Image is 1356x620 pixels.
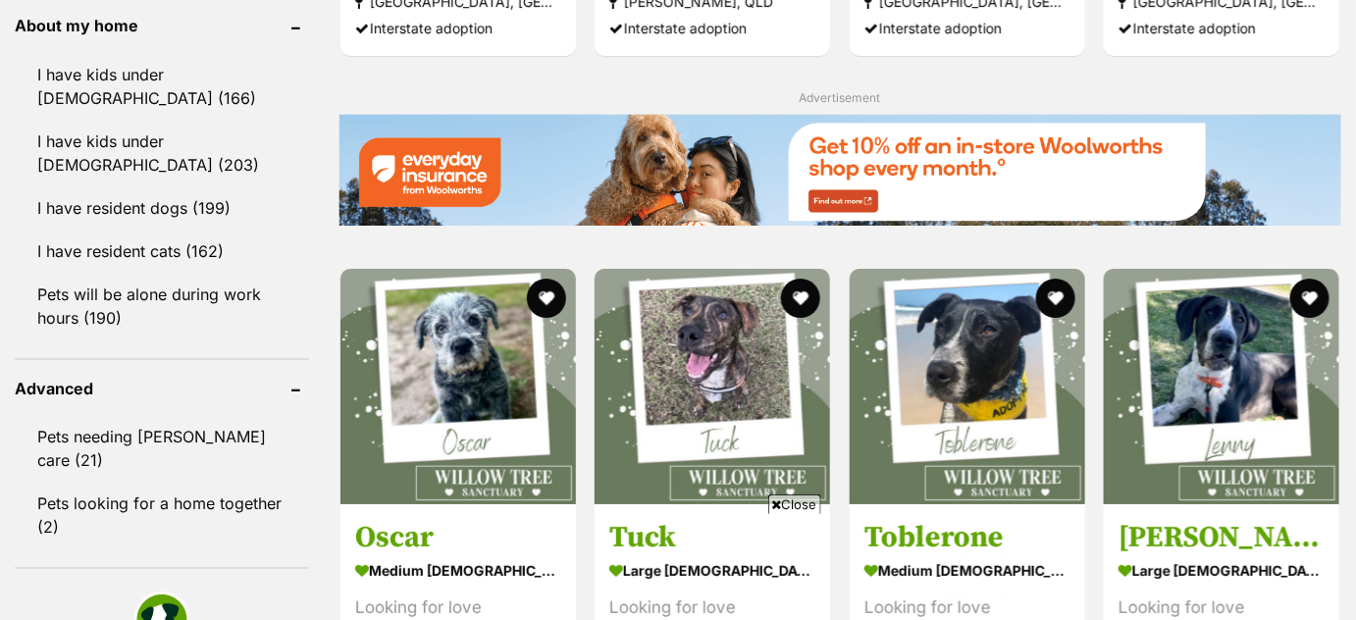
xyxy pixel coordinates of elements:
a: I have kids under [DEMOGRAPHIC_DATA] (166) [15,54,309,119]
a: I have resident cats (162) [15,231,309,272]
iframe: Advertisement [321,522,1035,610]
strong: medium [DEMOGRAPHIC_DATA] Dog [864,556,1070,585]
span: Close [768,494,821,514]
div: Interstate adoption [355,14,561,40]
a: Pets will be alone during work hours (190) [15,274,309,338]
img: Tuck - Mastiff Dog [595,269,830,504]
img: Everyday Insurance promotional banner [339,114,1341,226]
header: Advanced [15,380,309,397]
button: favourite [527,279,566,318]
img: Lenny - Great Dane Dog [1104,269,1339,504]
a: Pets looking for a home together (2) [15,483,309,547]
header: About my home [15,17,309,34]
a: Pets needing [PERSON_NAME] care (21) [15,416,309,481]
h3: [PERSON_NAME] [1119,519,1325,556]
a: I have kids under [DEMOGRAPHIC_DATA] (203) [15,121,309,185]
div: Interstate adoption [864,14,1070,40]
strong: large [DEMOGRAPHIC_DATA] Dog [1119,556,1325,585]
a: I have resident dogs (199) [15,187,309,229]
span: Advertisement [800,90,881,105]
button: favourite [1290,279,1330,318]
div: Interstate adoption [1119,14,1325,40]
img: Toblerone - Australian Cattle Dog [850,269,1085,504]
button: favourite [782,279,821,318]
div: Interstate adoption [609,14,815,40]
h3: Toblerone [864,519,1070,556]
img: Oscar - Australian Cattle Dog [340,269,576,504]
button: favourite [1036,279,1075,318]
a: Everyday Insurance promotional banner [339,114,1341,229]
